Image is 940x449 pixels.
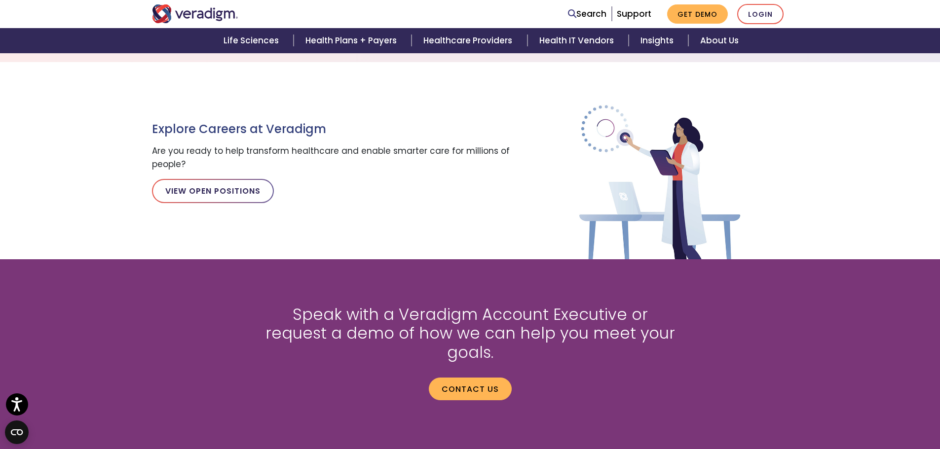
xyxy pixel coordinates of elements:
[261,305,680,362] h2: Speak with a Veradigm Account Executive or request a demo of how we can help you meet your goals.
[152,4,238,23] img: Veradigm logo
[688,28,751,53] a: About Us
[629,28,688,53] a: Insights
[294,28,412,53] a: Health Plans + Payers
[152,179,274,203] a: View Open Positions
[617,8,651,20] a: Support
[667,4,728,24] a: Get Demo
[527,28,629,53] a: Health IT Vendors
[737,4,784,24] a: Login
[152,144,517,171] p: Are you ready to help transform healthcare and enable smarter care for millions of people?
[429,378,512,400] a: Contact us
[5,420,29,444] button: Open CMP widget
[152,122,517,137] h3: Explore Careers at Veradigm
[568,7,606,21] a: Search
[212,28,294,53] a: Life Sciences
[412,28,527,53] a: Healthcare Providers
[751,378,928,437] iframe: Drift Chat Widget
